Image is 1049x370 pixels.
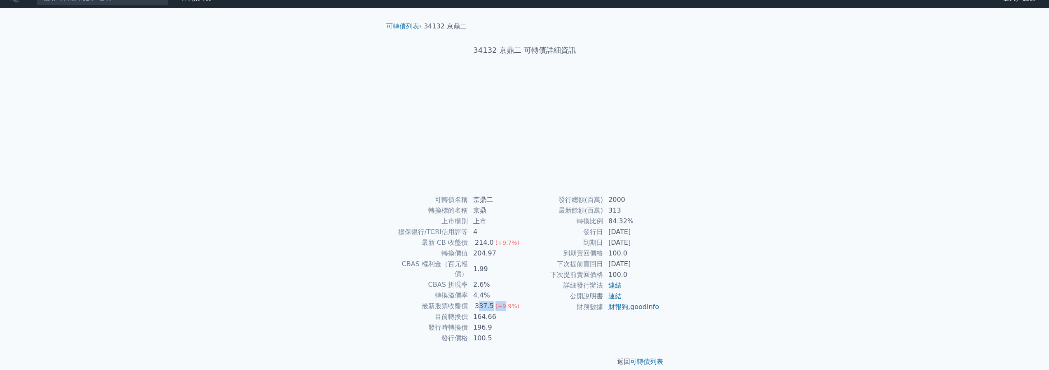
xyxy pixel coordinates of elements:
div: 214.0 [473,238,495,248]
td: 313 [603,205,660,216]
td: 發行時轉換價 [390,322,468,333]
td: CBAS 折現率 [390,279,468,290]
td: 4.4% [468,290,525,301]
a: 連結 [608,281,622,289]
td: 最新 CB 收盤價 [390,237,468,248]
td: 到期日 [525,237,603,248]
li: 34132 京鼎二 [424,21,467,31]
td: 上市 [468,216,525,227]
td: 164.66 [468,311,525,322]
span: (+9.7%) [495,239,519,246]
td: 京鼎 [468,205,525,216]
td: 最新股票收盤價 [390,301,468,311]
td: 轉換價值 [390,248,468,259]
li: › [386,21,422,31]
td: 到期賣回價格 [525,248,603,259]
td: , [603,302,660,312]
td: 擔保銀行/TCRI信用評等 [390,227,468,237]
a: 連結 [608,292,622,300]
h1: 34132 京鼎二 可轉債詳細資訊 [380,44,670,56]
td: 發行價格 [390,333,468,344]
td: 詳細發行辦法 [525,280,603,291]
td: 上市櫃別 [390,216,468,227]
td: 最新餘額(百萬) [525,205,603,216]
a: 可轉債列表 [630,358,663,365]
td: 100.0 [603,269,660,280]
a: 可轉債列表 [386,22,419,30]
iframe: Chat Widget [1008,330,1049,370]
td: 100.0 [603,248,660,259]
td: 2.6% [468,279,525,290]
td: 發行總額(百萬) [525,194,603,205]
td: [DATE] [603,237,660,248]
td: CBAS 權利金（百元報價） [390,259,468,279]
td: 財務數據 [525,302,603,312]
td: 1.99 [468,259,525,279]
td: 目前轉換價 [390,311,468,322]
td: 4 [468,227,525,237]
td: [DATE] [603,259,660,269]
div: 337.5 [473,301,495,311]
td: 2000 [603,194,660,205]
td: 196.9 [468,322,525,333]
td: 轉換標的名稱 [390,205,468,216]
td: 可轉債名稱 [390,194,468,205]
td: 下次提前賣回日 [525,259,603,269]
p: 返回 [380,357,670,367]
td: [DATE] [603,227,660,237]
td: 204.97 [468,248,525,259]
td: 公開說明書 [525,291,603,302]
td: 84.32% [603,216,660,227]
a: 財報狗 [608,303,628,311]
td: 轉換比例 [525,216,603,227]
span: (+9.9%) [495,303,519,309]
td: 下次提前賣回價格 [525,269,603,280]
a: goodinfo [630,303,659,311]
td: 100.5 [468,333,525,344]
td: 發行日 [525,227,603,237]
td: 轉換溢價率 [390,290,468,301]
td: 京鼎二 [468,194,525,205]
